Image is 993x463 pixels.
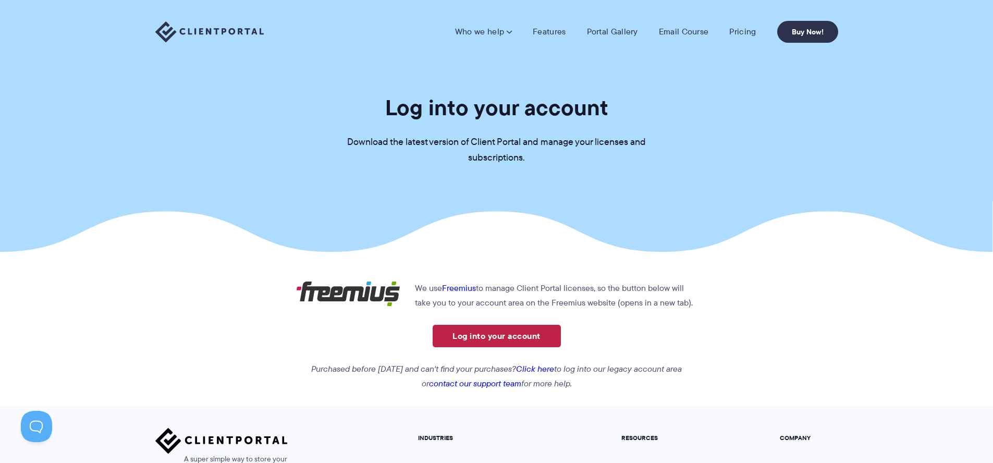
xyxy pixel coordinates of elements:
[296,281,400,307] img: Freemius logo
[296,281,697,310] p: We use to manage Client Portal licenses, so the button below will take you to your account area o...
[385,94,608,121] h1: Log into your account
[777,21,838,43] a: Buy Now!
[621,434,682,442] h5: RESOURCES
[516,363,554,375] a: Click here
[311,363,682,389] em: Purchased before [DATE] and can't find your purchases? to log into our legacy account area or for...
[533,27,566,37] a: Features
[433,325,561,347] a: Log into your account
[442,282,476,294] a: Freemius
[729,27,756,37] a: Pricing
[340,135,653,166] p: Download the latest version of Client Portal and manage your licenses and subscriptions.
[587,27,638,37] a: Portal Gallery
[418,434,523,442] h5: INDUSTRIES
[21,411,52,442] iframe: Toggle Customer Support
[780,434,838,442] h5: COMPANY
[455,27,512,37] a: Who we help
[659,27,709,37] a: Email Course
[429,377,521,389] a: contact our support team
